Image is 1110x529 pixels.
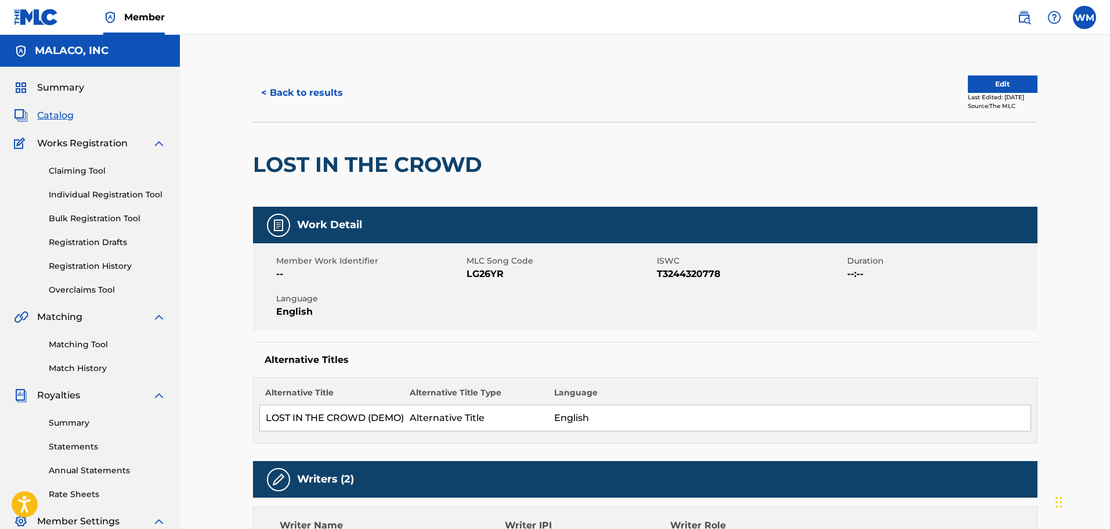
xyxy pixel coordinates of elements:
img: expand [152,514,166,528]
img: search [1017,10,1031,24]
th: Language [548,387,1031,405]
img: Accounts [14,44,28,58]
img: Works Registration [14,136,29,150]
a: Rate Sheets [49,488,166,501]
img: Royalties [14,388,28,402]
h5: Writers (2) [297,473,354,486]
a: Public Search [1013,6,1036,29]
span: Summary [37,81,84,95]
button: Edit [968,75,1037,93]
span: Member [124,10,165,24]
div: Drag [1055,485,1062,520]
a: Summary [49,417,166,429]
span: LG26YR [467,267,654,281]
div: Help [1043,6,1066,29]
h2: LOST IN THE CROWD [253,152,488,178]
img: Member Settings [14,514,28,528]
img: MLC Logo [14,9,59,26]
div: Last Edited: [DATE] [968,93,1037,102]
a: CatalogCatalog [14,109,74,123]
a: Bulk Registration Tool [49,213,166,225]
th: Alternative Title [259,387,404,405]
div: User Menu [1073,6,1096,29]
img: Catalog [14,109,28,123]
a: Claiming Tool [49,165,166,177]
span: Language [276,293,464,305]
a: Overclaims Tool [49,284,166,296]
iframe: Resource Center [1078,348,1110,441]
span: Catalog [37,109,74,123]
a: Matching Tool [49,339,166,351]
span: --:-- [847,267,1035,281]
h5: Work Detail [297,218,362,232]
img: Summary [14,81,28,95]
img: expand [152,310,166,324]
span: Royalties [37,388,80,402]
img: help [1047,10,1061,24]
img: Top Rightsholder [103,10,117,24]
a: Match History [49,362,166,375]
iframe: Chat Widget [1052,473,1110,529]
td: Alternative Title [404,405,548,431]
button: < Back to results [253,78,351,107]
a: Registration History [49,260,166,272]
img: Work Detail [272,218,285,232]
img: expand [152,388,166,402]
a: Registration Drafts [49,236,166,249]
h5: Alternative Titles [265,354,1026,366]
img: expand [152,136,166,150]
span: ISWC [657,255,844,267]
a: Annual Statements [49,465,166,477]
span: Works Registration [37,136,128,150]
span: Duration [847,255,1035,267]
span: T3244320778 [657,267,844,281]
span: Member Work Identifier [276,255,464,267]
td: LOST IN THE CROWD (DEMO) [259,405,404,431]
img: Writers [272,473,285,487]
span: -- [276,267,464,281]
span: English [276,305,464,319]
a: SummarySummary [14,81,84,95]
a: Individual Registration Tool [49,189,166,201]
td: English [548,405,1031,431]
th: Alternative Title Type [404,387,548,405]
span: Member Settings [37,514,120,528]
h5: MALACO, INC [35,44,109,57]
img: Matching [14,310,28,324]
span: MLC Song Code [467,255,654,267]
div: Source: The MLC [968,102,1037,110]
a: Statements [49,441,166,453]
span: Matching [37,310,82,324]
